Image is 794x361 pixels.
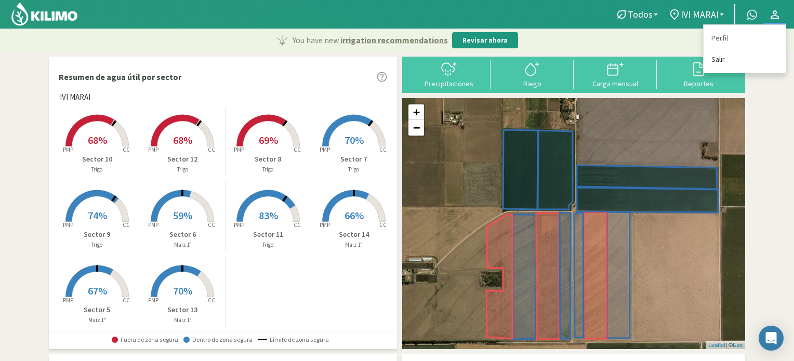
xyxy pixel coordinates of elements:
[63,297,73,304] tspan: PMP
[311,229,397,240] p: Sector 14
[379,146,387,153] tspan: CC
[407,60,491,88] button: Precipitaciones
[294,221,301,229] tspan: CC
[706,341,745,350] div: | ©
[55,229,140,240] p: Sector 9
[55,154,140,165] p: Sector 10
[148,297,158,304] tspan: PMP
[577,80,654,87] div: Carga mensual
[55,240,140,249] p: Trigo
[123,146,130,153] tspan: CC
[411,80,487,87] div: Precipitaciones
[55,316,140,325] p: Maiz 1°
[494,80,571,87] div: Riego
[759,326,784,351] div: Open Intercom Messenger
[311,154,397,165] p: Sector 7
[226,165,311,174] p: Trigo
[63,221,73,229] tspan: PMP
[148,146,158,153] tspan: PMP
[88,209,107,222] span: 74%
[320,146,330,153] tspan: PMP
[234,146,244,153] tspan: PMP
[208,221,216,229] tspan: CC
[59,71,181,83] p: Resumen de agua útil por sector
[345,209,364,222] span: 66%
[660,80,737,87] div: Reportes
[226,240,311,249] p: Trigo
[140,304,226,315] p: Sector 13
[462,35,508,46] p: Revisar ahora
[259,133,278,146] span: 69%
[173,209,192,222] span: 59%
[491,60,574,88] button: Riego
[320,221,330,229] tspan: PMP
[226,154,311,165] p: Sector 8
[140,154,226,165] p: Sector 12
[345,133,364,146] span: 70%
[733,342,743,348] a: Esri
[123,297,130,304] tspan: CC
[234,221,244,229] tspan: PMP
[704,49,786,70] a: Salir
[88,284,107,297] span: 67%
[173,284,192,297] span: 70%
[60,91,90,103] span: IVI MARAI
[55,165,140,174] p: Trigo
[259,209,278,222] span: 83%
[140,240,226,249] p: Maiz 1°
[294,146,301,153] tspan: CC
[452,32,518,49] button: Revisar ahora
[140,165,226,174] p: Trigo
[311,165,397,174] p: Trigo
[258,336,329,343] span: Límite de zona segura
[574,60,657,88] button: Carga mensual
[293,34,448,46] p: You have new
[10,2,78,26] img: Kilimo
[681,9,719,20] span: IVI MARAI
[140,229,226,240] p: Sector 6
[704,28,786,49] a: Perfil
[112,336,178,343] span: Fuera de zona segura
[226,229,311,240] p: Sector 11
[379,221,387,229] tspan: CC
[408,104,424,120] a: Zoom in
[311,240,397,249] p: Maiz 1°
[88,133,107,146] span: 68%
[173,133,192,146] span: 68%
[123,221,130,229] tspan: CC
[63,146,73,153] tspan: PMP
[55,304,140,315] p: Sector 5
[140,316,226,325] p: Maiz 1°
[183,336,253,343] span: Dentro de zona segura
[148,221,158,229] tspan: PMP
[708,342,725,348] a: Leaflet
[657,60,740,88] button: Reportes
[628,9,653,20] span: Todos
[208,146,216,153] tspan: CC
[408,120,424,136] a: Zoom out
[340,34,448,46] span: irrigation recommendations
[208,297,216,304] tspan: CC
